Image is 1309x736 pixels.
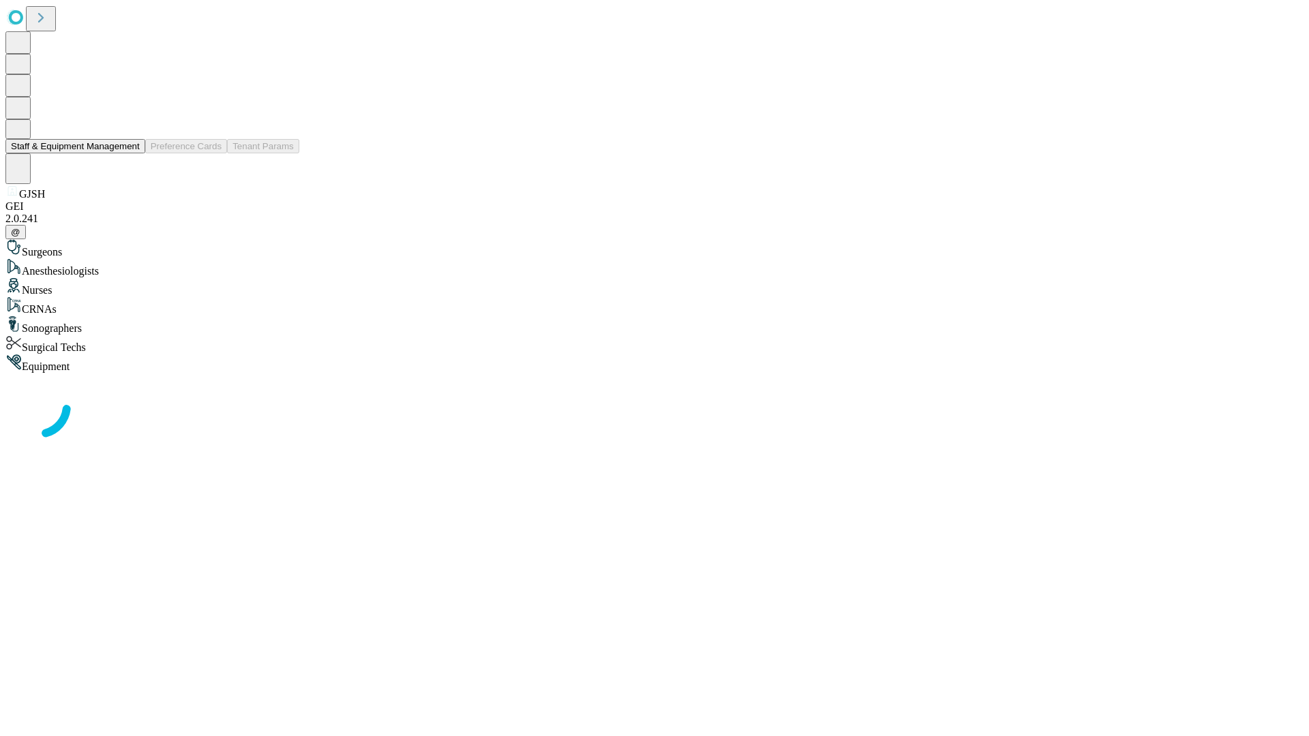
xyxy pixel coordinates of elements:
[5,213,1304,225] div: 2.0.241
[5,239,1304,258] div: Surgeons
[145,139,227,153] button: Preference Cards
[5,200,1304,213] div: GEI
[19,188,45,200] span: GJSH
[5,316,1304,335] div: Sonographers
[5,296,1304,316] div: CRNAs
[5,258,1304,277] div: Anesthesiologists
[227,139,299,153] button: Tenant Params
[5,354,1304,373] div: Equipment
[5,225,26,239] button: @
[5,335,1304,354] div: Surgical Techs
[11,227,20,237] span: @
[5,277,1304,296] div: Nurses
[5,139,145,153] button: Staff & Equipment Management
